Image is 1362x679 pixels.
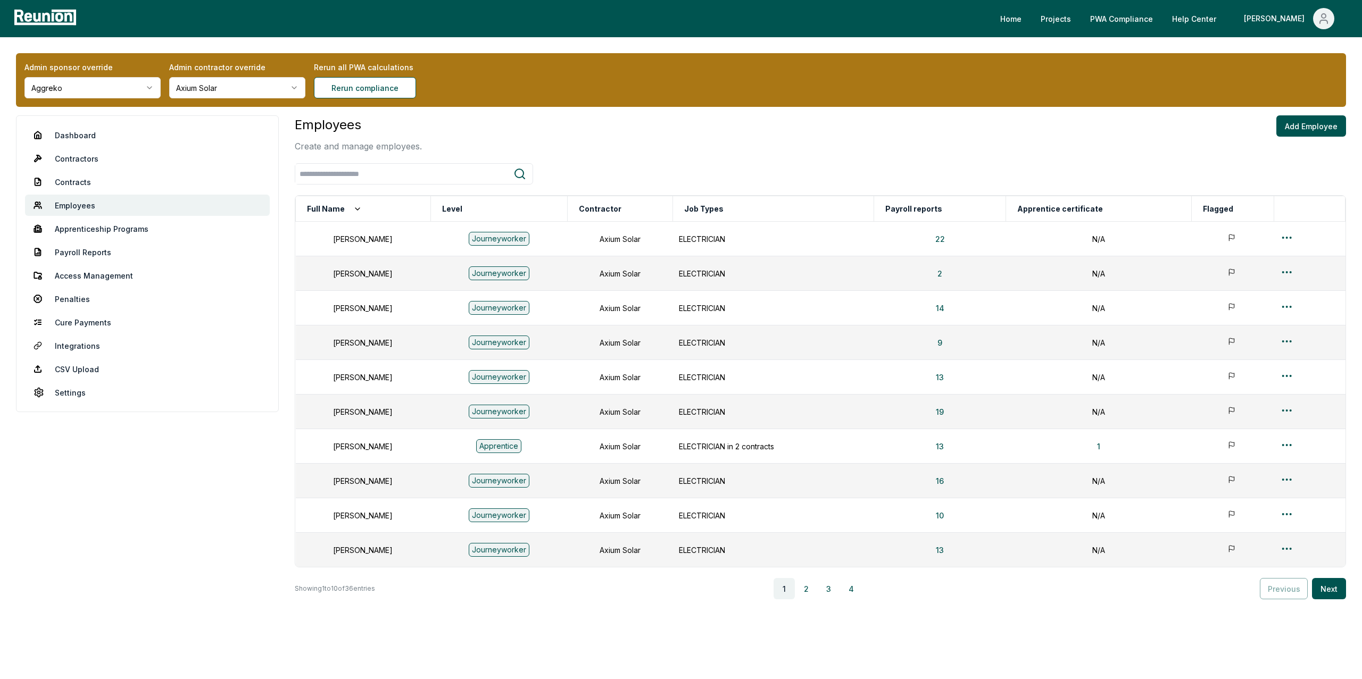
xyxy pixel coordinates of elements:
[567,464,672,498] td: Axium Solar
[927,297,953,318] button: 14
[679,303,868,314] p: ELECTRICIAN
[25,171,270,192] a: Contracts
[1032,8,1079,29] a: Projects
[295,140,422,153] p: Create and manage employees.
[25,358,270,380] a: CSV Upload
[679,441,868,452] p: ELECTRICIAN in 2 contracts
[25,312,270,333] a: Cure Payments
[314,62,450,73] label: Rerun all PWA calculations
[296,256,431,291] td: [PERSON_NAME]
[682,198,726,220] button: Job Types
[883,198,944,220] button: Payroll reports
[296,533,431,567] td: [PERSON_NAME]
[25,148,270,169] a: Contractors
[1312,578,1346,599] button: Next
[469,232,529,246] div: Journeyworker
[927,470,952,491] button: 16
[25,265,270,286] a: Access Management
[1006,498,1192,533] td: N/A
[305,198,364,220] button: Full Name
[469,508,529,522] div: Journeyworker
[567,360,672,395] td: Axium Solar
[567,256,672,291] td: Axium Solar
[296,429,431,464] td: [PERSON_NAME]
[679,475,868,487] p: ELECTRICIAN
[679,233,868,245] p: ELECTRICIAN
[440,198,464,220] button: Level
[469,301,529,315] div: Journeyworker
[927,435,952,457] button: 13
[295,583,375,594] p: Showing 1 to 10 of 36 entries
[927,228,953,249] button: 22
[296,498,431,533] td: [PERSON_NAME]
[927,366,952,388] button: 13
[577,198,624,220] button: Contractor
[1006,325,1192,360] td: N/A
[818,578,840,599] button: 3
[679,268,868,279] p: ELECTRICIAN
[1006,464,1192,498] td: N/A
[169,62,305,73] label: Admin contractor override
[774,578,795,599] button: 1
[25,218,270,239] a: Apprenticeship Programs
[296,395,431,429] td: [PERSON_NAME]
[567,222,672,256] td: Axium Solar
[25,124,270,146] a: Dashboard
[314,77,416,98] button: Rerun compliance
[25,335,270,356] a: Integrations
[567,429,672,464] td: Axium Solar
[1006,291,1192,325] td: N/A
[296,291,431,325] td: [PERSON_NAME]
[679,406,868,417] p: ELECTRICIAN
[25,195,270,216] a: Employees
[296,325,431,360] td: [PERSON_NAME]
[679,510,868,521] p: ELECTRICIAN
[929,263,951,284] button: 2
[1006,256,1192,291] td: N/A
[927,539,952,560] button: 13
[296,360,431,395] td: [PERSON_NAME]
[296,222,431,256] td: [PERSON_NAME]
[1006,533,1192,567] td: N/A
[25,382,270,403] a: Settings
[24,62,161,73] label: Admin sponsor override
[469,370,529,384] div: Journeyworker
[679,337,868,348] p: ELECTRICIAN
[927,401,952,422] button: 19
[1006,395,1192,429] td: N/A
[796,578,817,599] button: 2
[1015,198,1105,220] button: Apprentice certificate
[1006,360,1192,395] td: N/A
[296,464,431,498] td: [PERSON_NAME]
[841,578,862,599] button: 4
[567,498,672,533] td: Axium Solar
[679,544,868,556] p: ELECTRICIAN
[476,439,521,453] div: Apprentice
[567,291,672,325] td: Axium Solar
[1006,222,1192,256] td: N/A
[25,288,270,309] a: Penalties
[927,505,952,526] button: 10
[1235,8,1343,29] button: [PERSON_NAME]
[469,543,529,557] div: Journeyworker
[992,8,1351,29] nav: Main
[1082,8,1161,29] a: PWA Compliance
[1244,8,1309,29] div: [PERSON_NAME]
[992,8,1030,29] a: Home
[1164,8,1225,29] a: Help Center
[1089,435,1109,457] button: 1
[567,533,672,567] td: Axium Solar
[469,474,529,488] div: Journeyworker
[679,372,868,383] p: ELECTRICIAN
[567,395,672,429] td: Axium Solar
[25,241,270,263] a: Payroll Reports
[1276,115,1346,137] button: Add Employee
[295,115,422,135] h3: Employees
[1201,198,1235,220] button: Flagged
[469,266,529,280] div: Journeyworker
[469,336,529,349] div: Journeyworker
[929,332,951,353] button: 9
[567,325,672,360] td: Axium Solar
[469,405,529,418] div: Journeyworker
